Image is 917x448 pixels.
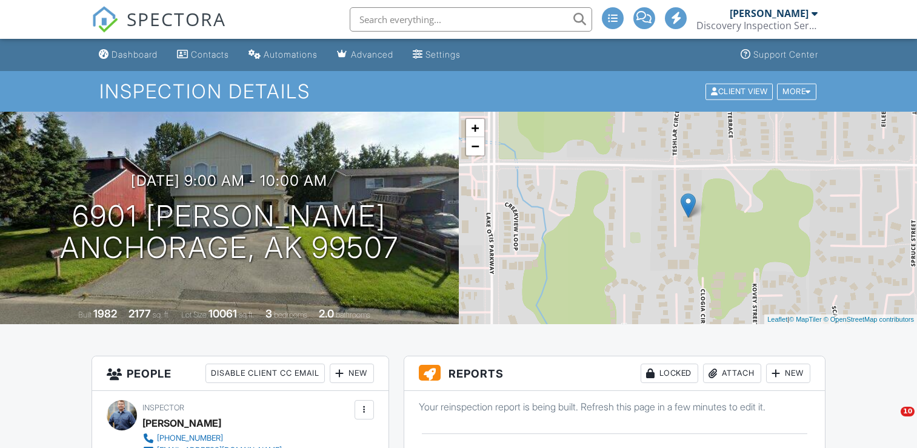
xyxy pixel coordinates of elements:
[191,49,229,59] div: Contacts
[205,364,325,383] div: Disable Client CC Email
[93,307,117,320] div: 1982
[265,307,272,320] div: 3
[767,316,787,323] a: Leaflet
[696,19,818,32] div: Discovery Inspection Services
[157,433,223,443] div: [PHONE_NUMBER]
[319,307,334,320] div: 2.0
[789,316,822,323] a: © MapTiler
[703,364,761,383] div: Attach
[350,7,592,32] input: Search everything...
[641,364,698,383] div: Locked
[419,400,810,413] p: Your reinspection report is being built. Refresh this page in a few minutes to edit it.
[704,86,776,95] a: Client View
[824,316,914,323] a: © OpenStreetMap contributors
[764,314,917,325] div: |
[239,310,254,319] span: sq.ft.
[705,83,773,100] div: Client View
[736,44,823,66] a: Support Center
[128,307,151,320] div: 2177
[131,172,327,189] h3: [DATE] 9:00 am - 10:00 am
[264,49,318,59] div: Automations
[766,364,810,383] div: New
[404,356,825,391] h3: Reports
[92,356,388,391] h3: People
[332,44,398,66] a: Advanced
[60,200,399,265] h1: 6901 [PERSON_NAME] Anchorage, AK 99507
[730,7,809,19] div: [PERSON_NAME]
[94,44,162,66] a: Dashboard
[208,307,237,320] div: 10061
[466,119,484,137] a: Zoom in
[142,414,221,432] div: [PERSON_NAME]
[777,83,816,100] div: More
[244,44,322,66] a: Automations (Advanced)
[92,6,118,33] img: The Best Home Inspection Software - Spectora
[336,310,370,319] span: bathrooms
[408,44,465,66] a: Settings
[142,403,184,412] span: Inspector
[127,6,226,32] span: SPECTORA
[99,81,818,102] h1: Inspection Details
[78,310,92,319] span: Built
[153,310,170,319] span: sq. ft.
[753,49,818,59] div: Support Center
[330,364,374,383] div: New
[425,49,461,59] div: Settings
[351,49,393,59] div: Advanced
[876,407,905,436] iframe: Intercom live chat
[181,310,207,319] span: Lot Size
[466,137,484,155] a: Zoom out
[92,16,226,42] a: SPECTORA
[274,310,307,319] span: bedrooms
[142,432,282,444] a: [PHONE_NUMBER]
[112,49,158,59] div: Dashboard
[901,407,915,416] span: 10
[172,44,234,66] a: Contacts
